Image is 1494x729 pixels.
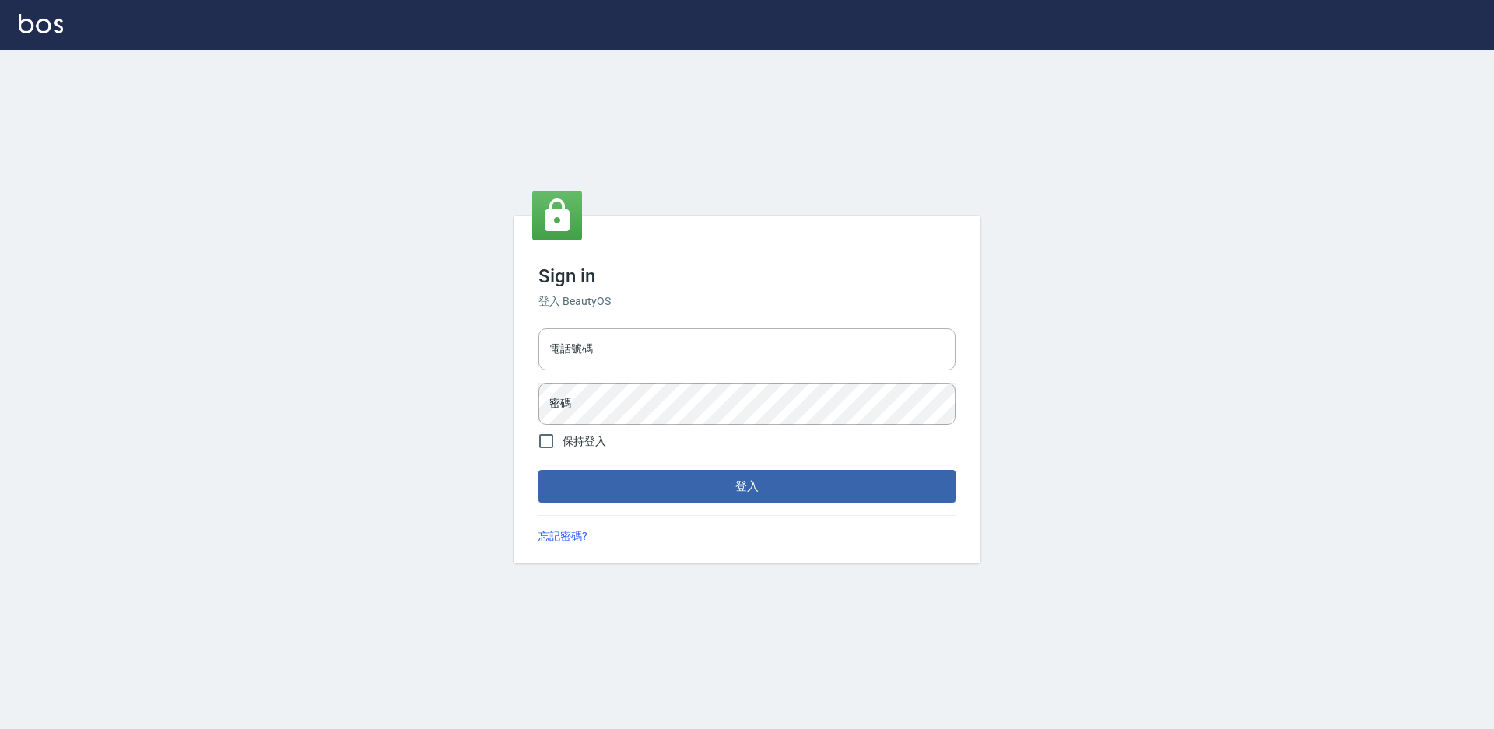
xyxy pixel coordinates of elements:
img: Logo [19,14,63,33]
a: 忘記密碼? [538,528,587,545]
h3: Sign in [538,265,956,287]
button: 登入 [538,470,956,503]
h6: 登入 BeautyOS [538,293,956,310]
span: 保持登入 [563,433,606,450]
